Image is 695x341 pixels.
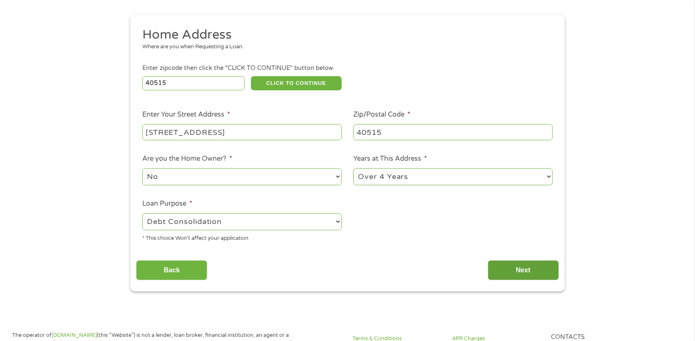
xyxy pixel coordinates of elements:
[353,110,410,119] label: Zip/Postal Code
[142,231,342,243] div: * This choice Won’t affect your application
[142,154,232,163] label: Are you the Home Owner?
[142,124,342,140] input: 1 Main Street
[488,260,559,281] input: Next
[142,199,192,208] label: Loan Purpose
[353,154,427,163] label: Years at This Address
[142,64,553,73] div: Enter zipcode then click the "CLICK TO CONTINUE" button below.
[142,27,547,43] h2: Home Address
[136,260,207,281] input: Back
[142,76,245,90] input: Enter Zipcode (e.g 01510)
[251,76,342,90] button: CLICK TO CONTINUE
[142,110,230,119] label: Enter Your Street Address
[142,43,547,51] div: Where are you when Requesting a Loan.
[52,332,97,339] a: [DOMAIN_NAME]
